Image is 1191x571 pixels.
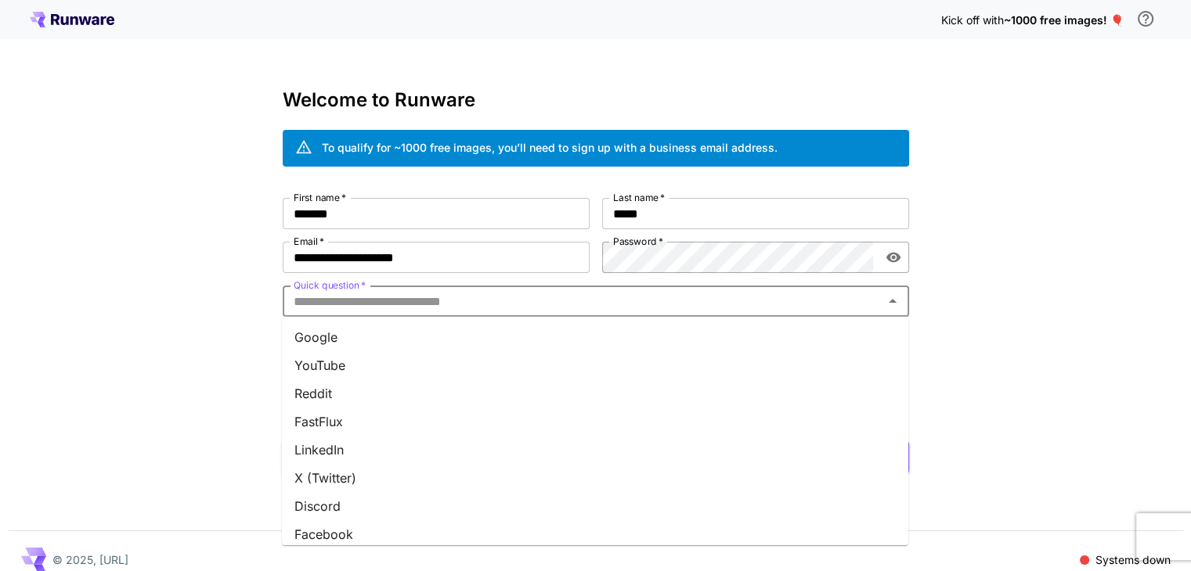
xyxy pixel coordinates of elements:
p: © 2025, [URL] [52,551,128,568]
label: Last name [613,191,665,204]
button: In order to qualify for free credit, you need to sign up with a business email address and click ... [1130,3,1161,34]
button: Close [882,290,904,312]
label: Password [613,235,663,248]
h3: Welcome to Runware [283,89,909,111]
li: LinkedIn [282,436,908,464]
label: Quick question [294,278,366,292]
li: YouTube [282,351,908,379]
li: Discord [282,492,908,520]
label: First name [294,191,346,204]
button: toggle password visibility [879,243,908,271]
div: To qualify for ~1000 free images, you’ll need to sign up with a business email address. [322,139,778,156]
li: Facebook [282,520,908,548]
li: FastFlux [282,408,908,436]
label: Email [294,235,324,248]
span: ~1000 free images! 🎈 [1004,13,1124,27]
li: Reddit [282,379,908,408]
li: Google [282,323,908,351]
li: X (Twitter) [282,464,908,492]
p: Systems down [1095,551,1171,568]
span: Kick off with [941,13,1004,27]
